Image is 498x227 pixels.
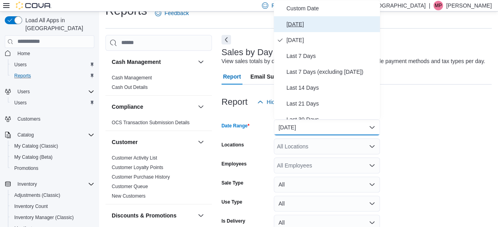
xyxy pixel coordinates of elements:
[221,57,485,65] div: View sales totals by day for a specified date range. Details include payment methods and tax type...
[196,102,206,112] button: Compliance
[14,48,94,58] span: Home
[11,71,94,81] span: Reports
[286,115,377,124] span: Last 30 Days
[11,141,61,151] a: My Catalog (Classic)
[14,130,94,140] span: Catalog
[433,1,443,10] div: Mark Patafie
[221,142,244,148] label: Locations
[274,119,380,135] button: [DATE]
[11,164,42,173] a: Promotions
[14,49,33,58] a: Home
[8,201,97,212] button: Inventory Count
[112,58,161,66] h3: Cash Management
[112,174,170,180] span: Customer Purchase History
[14,114,44,124] a: Customers
[112,75,152,81] span: Cash Management
[196,137,206,147] button: Customer
[14,179,40,189] button: Inventory
[11,164,94,173] span: Promotions
[112,212,195,219] button: Discounts & Promotions
[221,48,273,57] h3: Sales by Day
[112,184,148,189] a: Customer Queue
[2,179,97,190] button: Inventory
[267,98,308,106] span: Hide Parameters
[112,193,145,199] span: New Customers
[223,69,241,85] span: Report
[369,143,375,150] button: Open list of options
[112,138,137,146] h3: Customer
[221,180,243,186] label: Sale Type
[8,163,97,174] button: Promotions
[250,69,301,85] span: Email Subscription
[14,100,27,106] span: Users
[2,48,97,59] button: Home
[11,190,63,200] a: Adjustments (Classic)
[11,213,94,222] span: Inventory Manager (Classic)
[274,0,380,119] div: Select listbox
[286,67,377,77] span: Last 7 Days (excluding [DATE])
[2,113,97,125] button: Customers
[17,132,34,138] span: Catalog
[112,103,195,111] button: Compliance
[221,35,231,44] button: Next
[112,75,152,81] a: Cash Management
[14,87,33,96] button: Users
[14,179,94,189] span: Inventory
[11,202,51,211] a: Inventory Count
[8,212,97,223] button: Inventory Manager (Classic)
[105,73,212,95] div: Cash Management
[274,196,380,212] button: All
[112,58,195,66] button: Cash Management
[14,214,74,221] span: Inventory Manager (Classic)
[164,9,189,17] span: Feedback
[112,119,190,126] span: OCS Transaction Submission Details
[286,99,377,108] span: Last 21 Days
[8,59,97,70] button: Users
[286,35,377,45] span: [DATE]
[14,203,48,210] span: Inventory Count
[14,114,94,124] span: Customers
[112,165,163,170] a: Customer Loyalty Points
[221,218,245,224] label: Is Delivery
[286,83,377,92] span: Last 14 Days
[369,162,375,169] button: Open list of options
[14,73,31,79] span: Reports
[16,2,52,10] img: Cova
[11,98,30,108] a: Users
[8,140,97,152] button: My Catalog (Classic)
[22,16,94,32] span: Load All Apps in [GEOGRAPHIC_DATA]
[8,190,97,201] button: Adjustments (Classic)
[446,1,492,10] p: [PERSON_NAME]
[112,193,145,199] a: New Customers
[14,143,58,149] span: My Catalog (Classic)
[14,130,37,140] button: Catalog
[17,181,37,187] span: Inventory
[11,190,94,200] span: Adjustments (Classic)
[11,60,30,69] a: Users
[286,4,377,13] span: Custom Date
[254,94,311,110] button: Hide Parameters
[11,152,94,162] span: My Catalog (Beta)
[286,19,377,29] span: [DATE]
[17,116,40,122] span: Customers
[435,1,442,10] span: MP
[429,1,430,10] p: |
[11,71,34,81] a: Reports
[221,199,242,205] label: Use Type
[105,118,212,131] div: Compliance
[8,97,97,108] button: Users
[112,120,190,125] a: OCS Transaction Submission Details
[274,177,380,192] button: All
[11,141,94,151] span: My Catalog (Classic)
[112,155,157,161] span: Customer Activity List
[14,87,94,96] span: Users
[221,123,250,129] label: Date Range
[14,154,53,160] span: My Catalog (Beta)
[112,155,157,161] a: Customer Activity List
[196,211,206,220] button: Discounts & Promotions
[152,5,192,21] a: Feedback
[271,2,296,10] span: Feedback
[17,88,30,95] span: Users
